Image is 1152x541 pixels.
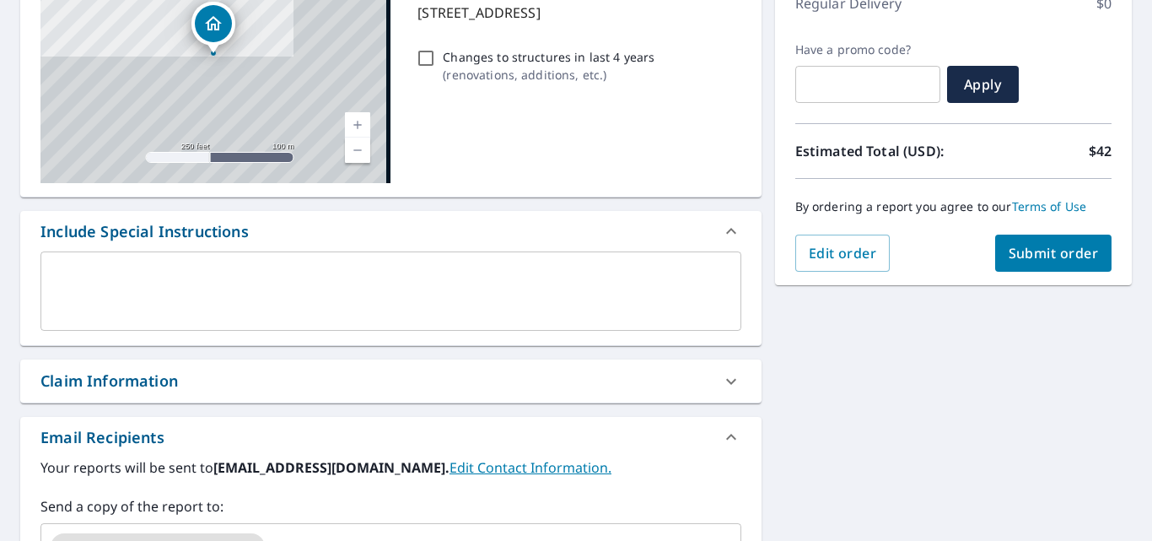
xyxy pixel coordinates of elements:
div: Claim Information [40,370,178,392]
p: $42 [1089,141,1112,161]
span: Submit order [1009,244,1099,262]
span: Edit order [809,244,877,262]
label: Your reports will be sent to [40,457,741,478]
a: EditContactInfo [449,458,611,477]
label: Send a copy of the report to: [40,496,741,517]
a: Current Level 17, Zoom Out [345,138,370,163]
b: [EMAIL_ADDRESS][DOMAIN_NAME]. [213,458,449,477]
a: Terms of Use [1012,198,1087,214]
p: Changes to structures in last 4 years [443,48,654,66]
div: Email Recipients [40,426,164,449]
div: Claim Information [20,360,762,403]
div: Include Special Instructions [40,220,249,243]
div: Email Recipients [20,417,762,457]
button: Edit order [795,235,891,272]
a: Current Level 17, Zoom In [345,112,370,138]
p: By ordering a report you agree to our [795,199,1112,214]
span: Apply [961,75,1005,94]
label: Have a promo code? [795,42,940,57]
p: ( renovations, additions, etc. ) [443,66,654,84]
p: Estimated Total (USD): [795,141,954,161]
div: Dropped pin, building 1, Residential property, 2749 Fairmeade Cir Sierra Vista, AZ 85650 [191,2,235,54]
button: Apply [947,66,1019,103]
div: Include Special Instructions [20,211,762,252]
button: Submit order [995,235,1112,272]
p: [STREET_ADDRESS] [417,3,734,23]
